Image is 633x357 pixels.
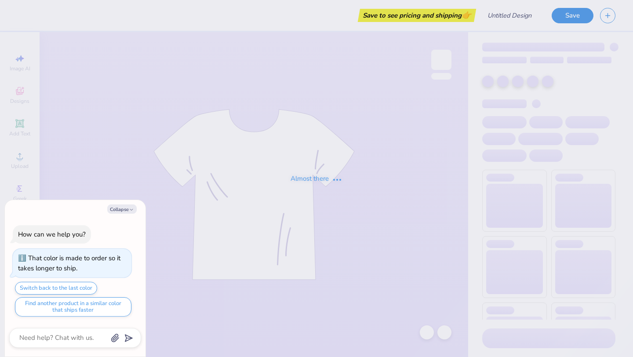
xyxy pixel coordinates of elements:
button: Find another product in a similar color that ships faster [15,297,131,317]
div: That color is made to order so it takes longer to ship. [18,254,120,273]
button: Collapse [107,204,137,214]
div: Almost there [291,174,342,184]
div: How can we help you? [18,230,86,239]
button: Switch back to the last color [15,282,97,295]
